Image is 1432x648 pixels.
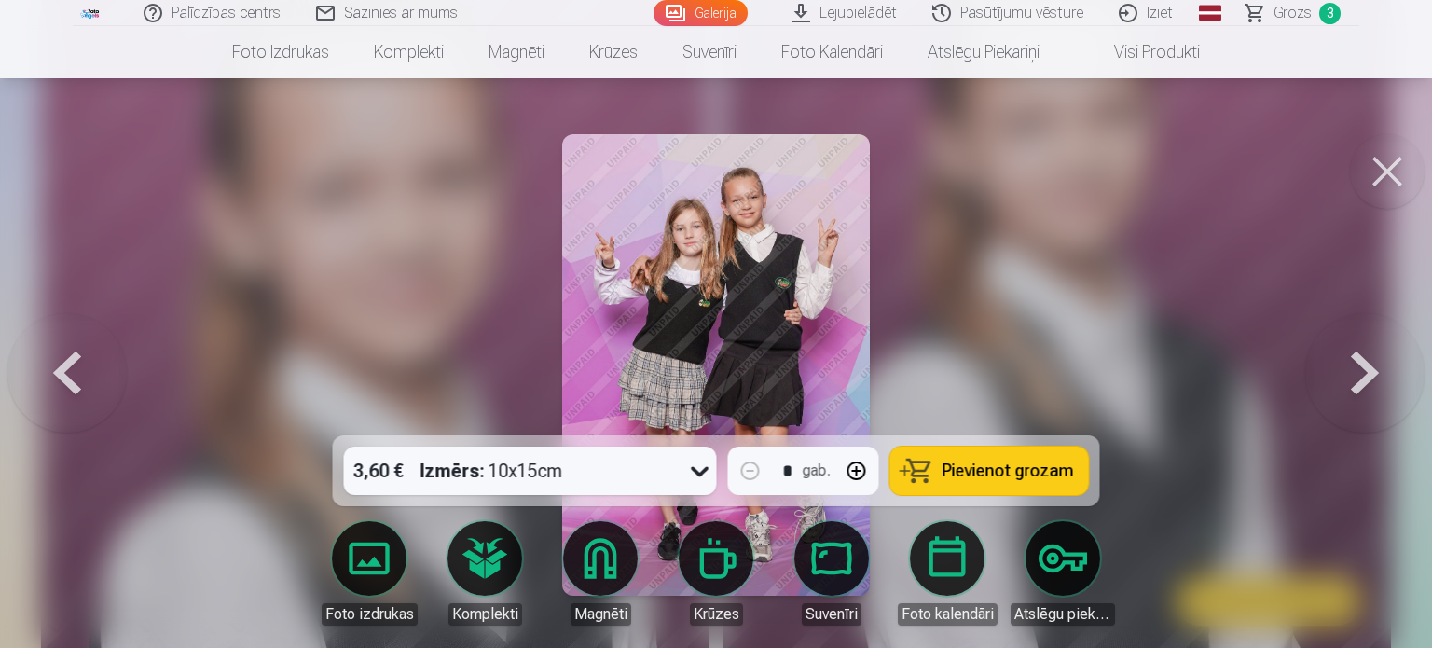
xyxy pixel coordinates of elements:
div: Atslēgu piekariņi [1011,603,1115,626]
div: 10x15cm [420,447,563,495]
div: Krūzes [690,603,743,626]
div: Komplekti [448,603,522,626]
a: Magnēti [548,521,653,626]
a: Atslēgu piekariņi [1011,521,1115,626]
img: /fa1 [80,7,101,19]
div: Magnēti [571,603,631,626]
div: gab. [803,460,831,482]
a: Foto izdrukas [317,521,421,626]
a: Krūzes [567,26,660,78]
a: Suvenīri [779,521,884,626]
a: Foto izdrukas [210,26,351,78]
span: Pievienot grozam [943,462,1074,479]
span: Grozs [1274,2,1312,24]
div: Foto izdrukas [322,603,418,626]
div: Suvenīri [802,603,861,626]
a: Komplekti [351,26,466,78]
div: Foto kalendāri [898,603,998,626]
a: Komplekti [433,521,537,626]
strong: Izmērs : [420,458,485,484]
div: 3,60 € [344,447,413,495]
button: Pievienot grozam [890,447,1089,495]
a: Visi produkti [1062,26,1222,78]
a: Magnēti [466,26,567,78]
a: Krūzes [664,521,768,626]
a: Foto kalendāri [759,26,905,78]
span: 3 [1319,3,1341,24]
a: Foto kalendāri [895,521,999,626]
a: Atslēgu piekariņi [905,26,1062,78]
a: Suvenīri [660,26,759,78]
